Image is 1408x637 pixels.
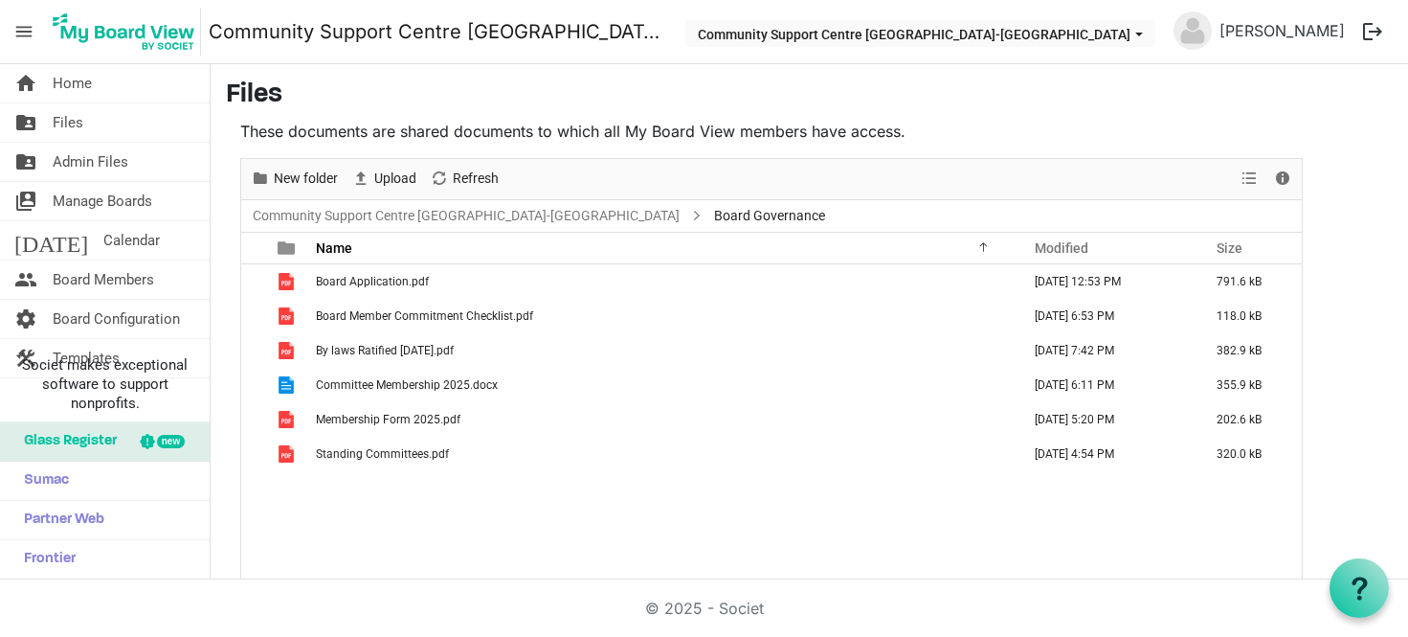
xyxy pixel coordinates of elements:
span: Files [53,103,83,142]
td: is template cell column header type [266,368,310,402]
img: My Board View Logo [47,8,201,56]
td: checkbox [241,368,266,402]
td: 320.0 kB is template cell column header Size [1196,437,1302,471]
td: Membership Form 2025.pdf is template cell column header Name [310,402,1015,437]
span: folder_shared [14,143,37,181]
td: checkbox [241,333,266,368]
span: Refresh [451,167,501,191]
div: new [157,435,185,448]
span: Name [316,240,352,256]
span: Board Governance [710,204,829,228]
img: no-profile-picture.svg [1173,11,1212,50]
td: checkbox [241,402,266,437]
td: is template cell column header type [266,402,310,437]
td: 355.9 kB is template cell column header Size [1196,368,1302,402]
td: June 02, 2022 4:54 PM column header Modified [1015,437,1196,471]
span: [DATE] [14,221,88,260]
td: checkbox [241,264,266,299]
span: Frontier [14,540,76,579]
button: Community Support Centre Haldimand-Norfolk dropdownbutton [685,20,1155,47]
span: Home [53,64,92,102]
td: April 06, 2022 12:53 PM column header Modified [1015,264,1196,299]
span: Board Member Commitment Checklist.pdf [316,309,533,323]
span: Board Application.pdf [316,275,429,288]
span: Sumac [14,462,69,500]
td: By laws Ratified June 2024.pdf is template cell column header Name [310,333,1015,368]
a: My Board View Logo [47,8,209,56]
td: September 17, 2025 6:11 PM column header Modified [1015,368,1196,402]
span: Partner Web [14,501,104,539]
button: Details [1270,167,1296,191]
button: logout [1352,11,1393,52]
span: Board Members [53,261,154,299]
td: 202.6 kB is template cell column header Size [1196,402,1302,437]
div: Details [1266,159,1299,199]
td: October 30, 2024 7:42 PM column header Modified [1015,333,1196,368]
td: Standing Committees.pdf is template cell column header Name [310,437,1015,471]
span: Committee Membership 2025.docx [316,378,498,392]
a: [PERSON_NAME] [1212,11,1352,50]
h3: Files [226,80,1393,112]
span: Modified [1035,240,1088,256]
span: menu [6,13,42,50]
td: is template cell column header type [266,299,310,333]
a: Community Support Centre [GEOGRAPHIC_DATA]-[GEOGRAPHIC_DATA] [249,204,683,228]
span: settings [14,300,37,338]
span: By laws Ratified [DATE].pdf [316,344,454,357]
td: is template cell column header type [266,264,310,299]
td: checkbox [241,437,266,471]
button: New folder [248,167,342,191]
div: New folder [244,159,345,199]
div: View [1234,159,1266,199]
td: is template cell column header type [266,437,310,471]
span: Calendar [103,221,160,260]
td: 118.0 kB is template cell column header Size [1196,299,1302,333]
span: home [14,64,37,102]
td: is template cell column header type [266,333,310,368]
p: These documents are shared documents to which all My Board View members have access. [240,120,1303,143]
span: Glass Register [14,422,117,461]
span: Societ makes exceptional software to support nonprofits. [9,355,201,413]
div: Upload [345,159,423,199]
button: Refresh [427,167,503,191]
span: Standing Committees.pdf [316,447,449,461]
span: switch_account [14,182,37,220]
span: Size [1217,240,1242,256]
a: © 2025 - Societ [645,599,764,618]
td: Board Application.pdf is template cell column header Name [310,264,1015,299]
button: Upload [348,167,420,191]
span: Admin Files [53,143,128,181]
span: construction [14,339,37,377]
span: Manage Boards [53,182,152,220]
button: View dropdownbutton [1238,167,1261,191]
td: September 17, 2025 5:20 PM column header Modified [1015,402,1196,437]
span: Upload [372,167,418,191]
td: checkbox [241,299,266,333]
span: folder_shared [14,103,37,142]
td: Board Member Commitment Checklist.pdf is template cell column header Name [310,299,1015,333]
td: 791.6 kB is template cell column header Size [1196,264,1302,299]
a: Community Support Centre [GEOGRAPHIC_DATA]-[GEOGRAPHIC_DATA] [209,12,666,51]
span: Membership Form 2025.pdf [316,413,460,426]
td: March 30, 2022 6:53 PM column header Modified [1015,299,1196,333]
td: 382.9 kB is template cell column header Size [1196,333,1302,368]
span: Board Configuration [53,300,180,338]
span: New folder [272,167,340,191]
div: Refresh [423,159,505,199]
span: Templates [53,339,120,377]
span: people [14,261,37,299]
td: Committee Membership 2025.docx is template cell column header Name [310,368,1015,402]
